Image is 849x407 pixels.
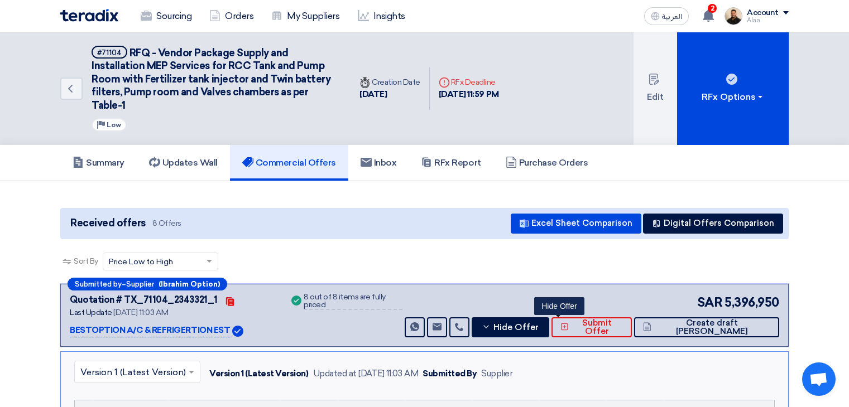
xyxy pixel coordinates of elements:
[572,319,623,336] span: Submit Offer
[702,90,765,104] div: RFx Options
[725,293,779,312] span: 5,396,950
[230,145,348,181] a: Commercial Offers
[262,4,348,28] a: My Suppliers
[747,17,789,23] div: Alaa
[304,293,402,310] div: 8 out of 8 items are fully priced
[361,157,397,168] h5: Inbox
[60,145,137,181] a: Summary
[359,76,420,88] div: Creation Date
[481,367,512,380] div: Supplier
[643,214,783,234] button: Digital Offers Comparison
[348,145,409,181] a: Inbox
[551,317,632,337] button: Submit Offer
[74,255,98,267] span: Sort By
[634,32,677,145] button: Edit
[439,76,499,88] div: RFx Deadline
[654,319,770,336] span: Create draft [PERSON_NAME]
[634,317,779,337] button: Create draft [PERSON_NAME]
[708,4,717,13] span: 2
[677,32,789,145] button: RFx Options
[126,280,154,288] span: Supplier
[506,157,588,168] h5: Purchase Orders
[511,214,641,234] button: Excel Sheet Comparison
[113,308,168,317] span: [DATE] 11:03 AM
[92,47,331,112] span: RFQ - Vendor Package Supply and Installation MEP Services for RCC Tank and Pump Room with Fertili...
[60,9,118,22] img: Teradix logo
[209,367,309,380] div: Version 1 (Latest Version)
[70,324,230,337] p: BESTOPTION A/C & REFRIGERTION EST
[725,7,742,25] img: MAA_1717931611039.JPG
[423,367,477,380] div: Submitted By
[73,157,124,168] h5: Summary
[97,49,122,56] div: #71104
[137,145,230,181] a: Updates Wall
[70,216,146,231] span: Received offers
[472,317,549,337] button: Hide Offer
[92,46,337,112] h5: RFQ - Vendor Package Supply and Installation MEP Services for RCC Tank and Pump Room with Fertili...
[697,293,723,312] span: SAR
[662,13,682,21] span: العربية
[75,280,122,288] span: Submitted by
[200,4,262,28] a: Orders
[313,367,419,380] div: Updated at [DATE] 11:03 AM
[493,323,539,332] span: Hide Offer
[159,280,220,288] b: (Ibrahim Option)
[149,157,218,168] h5: Updates Wall
[232,326,243,337] img: Verified Account
[409,145,493,181] a: RFx Report
[493,145,601,181] a: Purchase Orders
[747,8,779,18] div: Account
[109,256,173,268] span: Price Low to High
[644,7,689,25] button: العربية
[68,278,227,290] div: –
[132,4,200,28] a: Sourcing
[242,157,336,168] h5: Commercial Offers
[70,308,112,317] span: Last Update
[439,88,499,101] div: [DATE] 11:59 PM
[534,297,584,315] div: Hide Offer
[107,121,121,129] span: Low
[70,293,218,307] div: Quotation # TX_71104_2343321_1
[421,157,481,168] h5: RFx Report
[349,4,414,28] a: Insights
[802,362,836,396] a: Open chat
[152,218,181,229] span: 8 Offers
[359,88,420,101] div: [DATE]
